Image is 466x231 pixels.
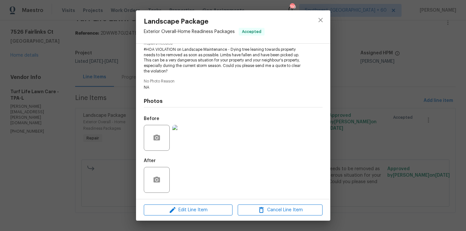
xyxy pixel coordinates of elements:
div: 719 [290,4,294,10]
h5: After [144,159,156,163]
span: Edit Line Item [146,206,231,214]
span: #HOA VIOLATION on Landscape Maintenance - Dying tree leaning towards property needs to be removed... [144,47,305,74]
span: Repairs needed [144,41,323,46]
button: Edit Line Item [144,204,233,216]
span: No Photo Reason [144,79,323,83]
span: Landscape Package [144,18,265,25]
span: Exterior Overall - Home Readiness Packages [144,29,235,34]
button: close [313,12,328,28]
button: Cancel Line Item [238,204,323,216]
span: Cancel Line Item [240,206,321,214]
span: NA [144,85,305,90]
h5: Before [144,116,159,121]
h4: Photos [144,98,323,104]
span: Accepted [239,28,264,35]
